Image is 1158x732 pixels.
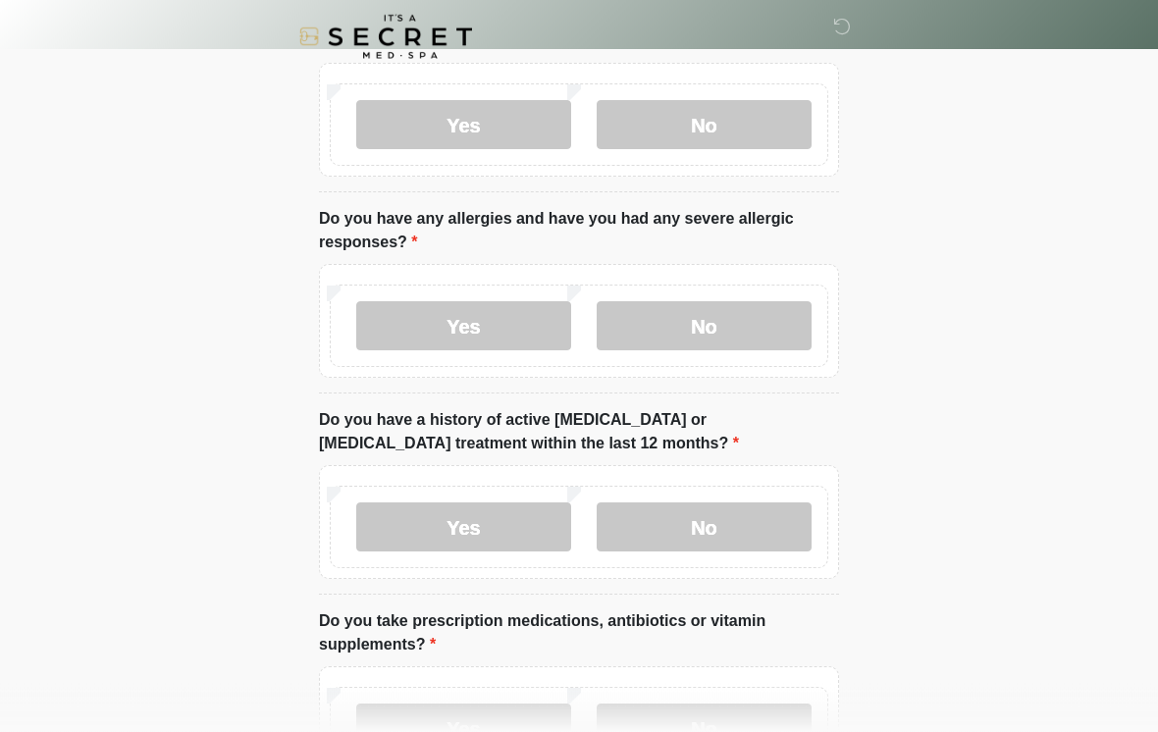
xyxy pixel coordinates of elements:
img: It's A Secret Med Spa Logo [299,15,472,59]
label: No [597,503,812,552]
label: Yes [356,503,571,552]
label: Do you have any allergies and have you had any severe allergic responses? [319,208,839,255]
label: Do you have a history of active [MEDICAL_DATA] or [MEDICAL_DATA] treatment within the last 12 mon... [319,409,839,456]
label: Yes [356,302,571,351]
label: No [597,101,812,150]
label: Yes [356,101,571,150]
label: No [597,302,812,351]
label: Do you take prescription medications, antibiotics or vitamin supplements? [319,610,839,657]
